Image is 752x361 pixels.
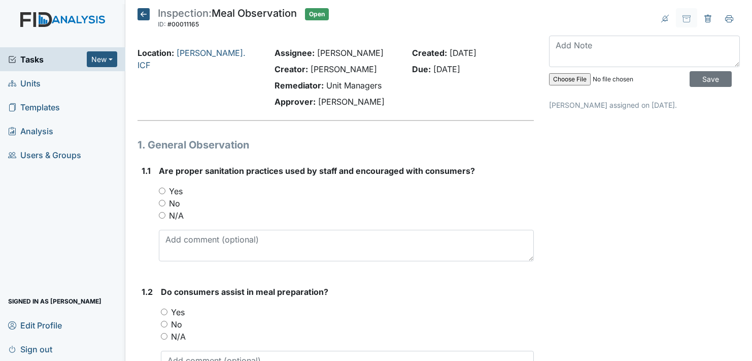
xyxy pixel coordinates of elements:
[169,209,184,222] label: N/A
[161,333,167,340] input: N/A
[8,341,52,357] span: Sign out
[305,8,329,20] span: Open
[171,330,186,343] label: N/A
[167,20,199,28] span: #00011165
[275,80,324,91] strong: Remediator:
[138,48,246,70] a: [PERSON_NAME]. ICF
[549,100,740,110] p: [PERSON_NAME] assigned on [DATE].
[158,20,166,28] span: ID:
[8,75,41,91] span: Units
[159,212,165,219] input: N/A
[412,48,447,58] strong: Created:
[8,99,60,115] span: Templates
[326,80,382,91] span: Unit Managers
[8,293,101,309] span: Signed in as [PERSON_NAME]
[159,200,165,206] input: No
[161,321,167,327] input: No
[275,48,315,58] strong: Assignee:
[8,53,87,66] a: Tasks
[318,97,385,107] span: [PERSON_NAME]
[8,147,81,163] span: Users & Groups
[450,48,476,58] span: [DATE]
[138,137,534,153] h1: 1. General Observation
[158,7,212,19] span: Inspection:
[719,8,740,27] span: Print
[317,48,384,58] span: [PERSON_NAME]
[161,309,167,315] input: Yes
[690,71,732,87] input: Save
[159,188,165,194] input: Yes
[412,64,431,74] strong: Due:
[171,318,182,330] label: No
[142,165,151,177] label: 1.1
[171,306,185,318] label: Yes
[697,8,719,27] span: Delete
[169,197,180,209] label: No
[433,64,460,74] span: [DATE]
[311,64,377,74] span: [PERSON_NAME]
[87,51,117,67] button: New
[275,64,308,74] strong: Creator:
[142,286,153,298] label: 1.2
[8,123,53,139] span: Analysis
[159,166,475,176] span: Are proper sanitation practices used by staff and encouraged with consumers?
[138,48,174,58] strong: Location:
[275,97,316,107] strong: Approver:
[655,8,676,27] span: Notifications are never sent for this task.
[161,287,328,297] span: Do consumers assist in meal preparation?
[8,317,62,333] span: Edit Profile
[169,185,183,197] label: Yes
[158,8,297,31] div: Meal Observation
